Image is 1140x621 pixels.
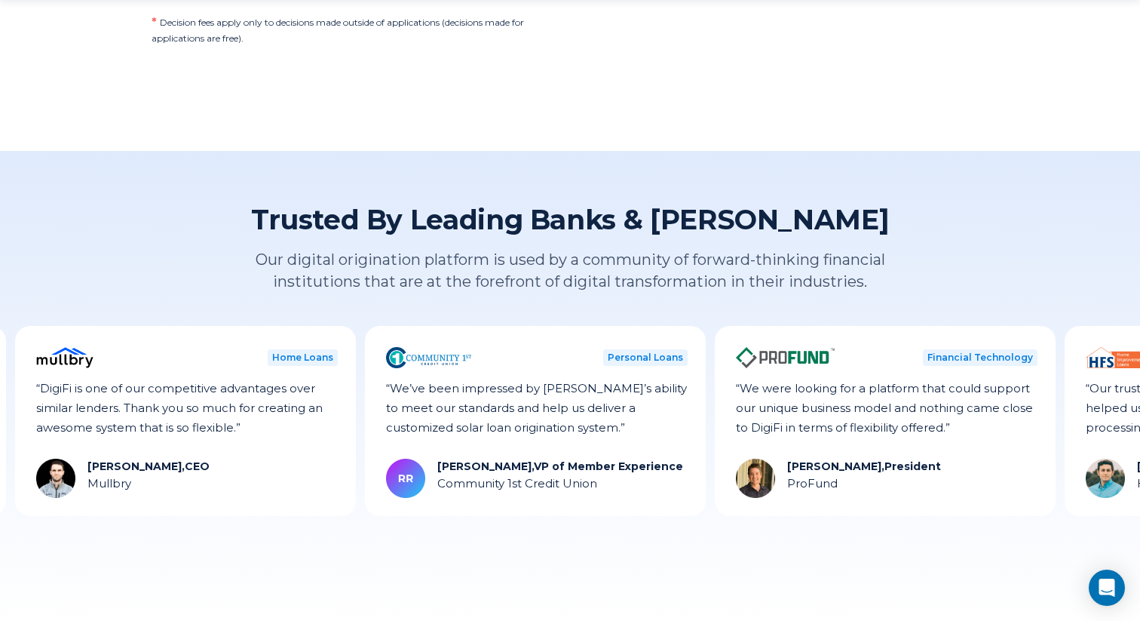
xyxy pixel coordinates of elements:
[563,349,648,366] div: Personal Loans
[397,474,643,493] div: Community 1st Credit Union
[346,379,648,438] div: “We’ve been impressed by [PERSON_NAME]’s ability to meet our standards and help us deliver a cust...
[747,459,901,474] div: [PERSON_NAME], President
[228,349,298,366] div: Home Loans
[1089,570,1125,606] div: Open Intercom Messenger
[152,12,570,45] p: Decision fees apply only to decisions made outside of applications (decisions made for applicatio...
[242,249,898,293] p: Our digital origination platform is used by a community of forward-thinking financial institution...
[397,459,643,474] div: [PERSON_NAME], VP of Member Experience
[242,202,898,237] h2: Trusted By Leading Banks & [PERSON_NAME]
[696,459,735,498] img: Tim Trankina, President Avatar
[47,459,170,474] div: [PERSON_NAME], CEO
[1046,459,1085,498] img: Andrew Collins, COO Avatar
[346,459,385,498] img: Rebecca Riker, VP of Member Experience Avatar
[47,474,170,493] div: Mullbry
[696,379,997,438] div: “We were looking for a platform that could support our unique business model and nothing came clo...
[883,349,997,366] div: Financial Technology
[747,474,901,493] div: ProFund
